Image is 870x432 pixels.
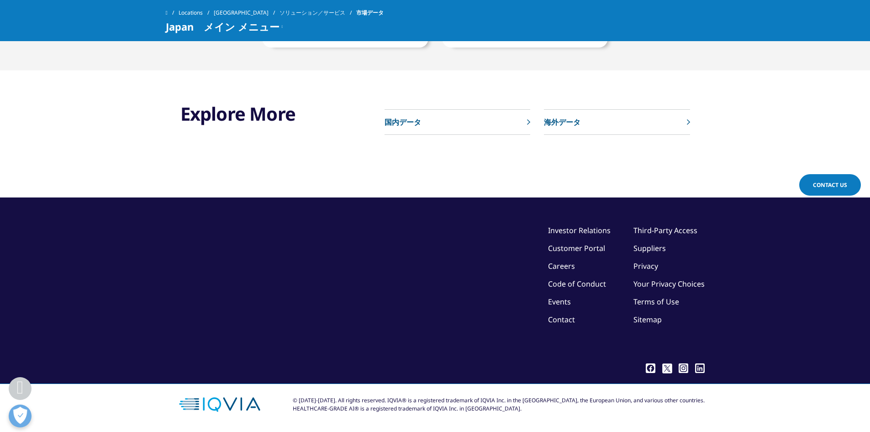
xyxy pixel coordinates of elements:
[548,315,575,325] a: Contact
[633,315,662,325] a: Sitemap
[293,396,705,413] div: © [DATE]-[DATE]. All rights reserved. IQVIA® is a registered trademark of IQVIA Inc. in the [GEOG...
[633,261,658,271] a: Privacy
[385,117,421,128] p: 国内データ
[548,297,571,307] a: Events
[633,243,666,253] a: Suppliers
[813,181,847,189] span: Contact Us
[633,225,697,235] a: Third-Party Access
[9,405,32,427] button: 優先設定センターを開く
[548,243,605,253] a: Customer Portal
[356,5,384,21] span: 市場データ
[180,102,333,125] h3: Explore More
[385,110,530,135] a: 国内データ
[166,21,279,32] span: Japan メイン メニュー
[544,110,690,135] a: 海外データ
[633,297,679,307] a: Terms of Use
[548,279,606,289] a: Code of Conduct
[214,5,279,21] a: [GEOGRAPHIC_DATA]
[548,225,611,235] a: Investor Relations
[279,5,356,21] a: ソリューション／サービス
[799,174,861,196] a: Contact Us
[179,5,214,21] a: Locations
[633,279,705,289] a: Your Privacy Choices
[544,117,580,128] p: 海外データ
[548,261,575,271] a: Careers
